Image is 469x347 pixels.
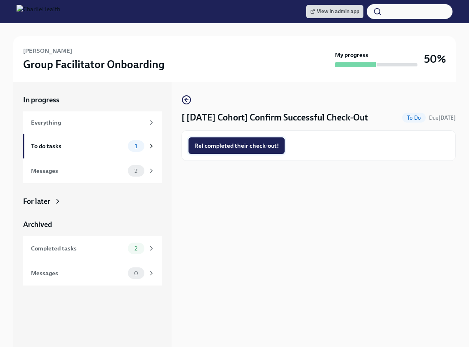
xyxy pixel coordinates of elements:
[181,111,368,124] h4: [ [DATE] Cohort] Confirm Successful Check-Out
[424,52,446,66] h3: 50%
[23,111,162,134] a: Everything
[23,261,162,286] a: Messages0
[23,196,50,206] div: For later
[429,115,456,121] span: Due
[189,137,285,154] button: Rel completed their check-out!
[23,220,162,229] a: Archived
[31,269,125,278] div: Messages
[306,5,363,18] a: View in admin app
[130,168,142,174] span: 2
[402,115,426,121] span: To Do
[31,142,125,151] div: To do tasks
[130,143,142,149] span: 1
[23,196,162,206] a: For later
[23,95,162,105] a: In progress
[23,134,162,158] a: To do tasks1
[23,158,162,183] a: Messages2
[194,142,279,150] span: Rel completed their check-out!
[31,244,125,253] div: Completed tasks
[16,5,60,18] img: CharlieHealth
[130,245,142,252] span: 2
[129,270,143,276] span: 0
[23,46,72,55] h6: [PERSON_NAME]
[429,114,456,122] span: August 30th, 2025 09:00
[23,236,162,261] a: Completed tasks2
[23,57,165,72] h3: Group Facilitator Onboarding
[31,166,125,175] div: Messages
[31,118,144,127] div: Everything
[335,51,368,59] strong: My progress
[438,115,456,121] strong: [DATE]
[310,7,359,16] span: View in admin app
